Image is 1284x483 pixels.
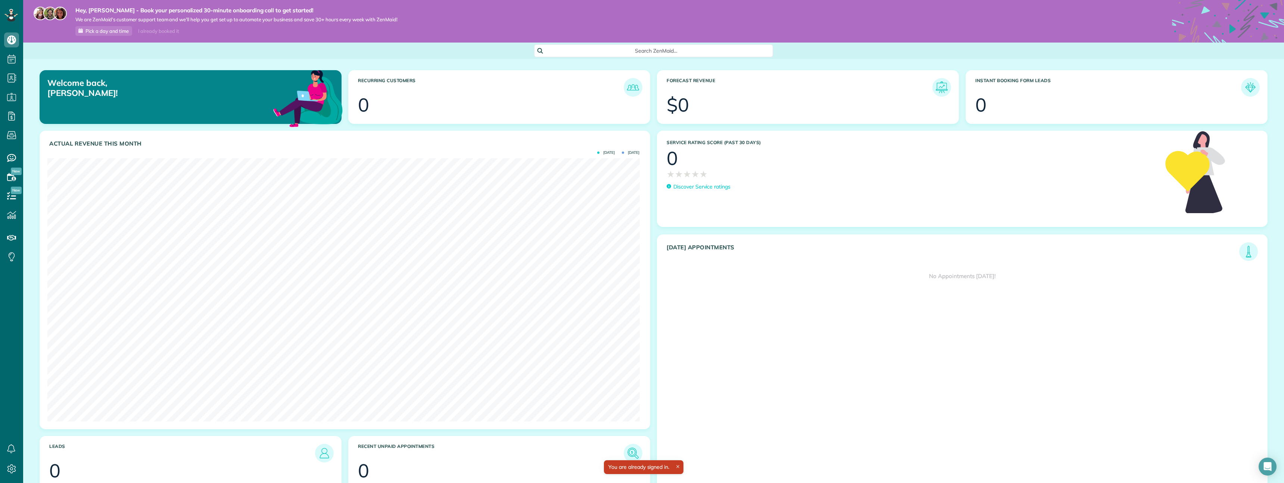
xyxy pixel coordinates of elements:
img: icon_forecast_revenue-8c13a41c7ed35a8dcfafea3cbb826a0462acb37728057bba2d056411b612bbbe.png [934,80,949,95]
h3: Recent unpaid appointments [358,444,624,462]
img: icon_leads-1bed01f49abd5b7fead27621c3d59655bb73ed531f8eeb49469d10e621d6b896.png [317,446,332,461]
div: Open Intercom Messenger [1259,458,1277,476]
div: 0 [358,96,369,114]
span: [DATE] [597,151,615,155]
span: Pick a day and time [85,28,129,34]
span: ★ [691,168,699,181]
div: 0 [975,96,987,114]
span: New [11,187,22,194]
div: 0 [49,461,60,480]
h3: Recurring Customers [358,78,624,97]
img: icon_recurring_customers-cf858462ba22bcd05b5a5880d41d6543d210077de5bb9ebc9590e49fd87d84ed.png [626,80,641,95]
h3: Service Rating score (past 30 days) [667,140,1156,145]
img: michelle-19f622bdf1676172e81f8f8fba1fb50e276960ebfe0243fe18214015130c80e4.jpg [53,7,67,20]
img: dashboard_welcome-42a62b7d889689a78055ac9021e634bf52bae3f8056760290aed330b23ab8690.png [272,62,344,134]
div: 0 [667,149,678,168]
span: ★ [683,168,691,181]
span: ★ [675,168,683,181]
strong: Hey, [PERSON_NAME] - Book your personalized 30-minute onboarding call to get started! [75,7,398,14]
div: No Appointments [DATE]! [657,261,1267,292]
img: icon_todays_appointments-901f7ab196bb0bea1936b74009e4eb5ffbc2d2711fa7634e0d609ed5ef32b18b.png [1241,244,1256,259]
img: icon_form_leads-04211a6a04a5b2264e4ee56bc0799ec3eb69b7e499cbb523a139df1d13a81ae0.png [1243,80,1258,95]
span: ★ [667,168,675,181]
p: Welcome back, [PERSON_NAME]! [47,78,248,98]
h3: Forecast Revenue [667,78,932,97]
img: jorge-587dff0eeaa6aab1f244e6dc62b8924c3b6ad411094392a53c71c6c4a576187d.jpg [43,7,57,20]
span: ★ [699,168,708,181]
h3: Instant Booking Form Leads [975,78,1241,97]
div: $0 [667,96,689,114]
img: maria-72a9807cf96188c08ef61303f053569d2e2a8a1cde33d635c8a3ac13582a053d.jpg [34,7,47,20]
p: Discover Service ratings [673,183,730,191]
img: icon_unpaid_appointments-47b8ce3997adf2238b356f14209ab4cced10bd1f174958f3ca8f1d0dd7fffeee.png [626,446,641,461]
div: You are already signed in. [604,460,683,474]
a: Discover Service ratings [667,183,730,191]
h3: [DATE] Appointments [667,244,1239,261]
a: Pick a day and time [75,26,132,36]
div: I already booked it [134,27,183,36]
div: 0 [358,461,369,480]
span: We are ZenMaid’s customer support team and we’ll help you get set up to automate your business an... [75,16,398,23]
h3: Leads [49,444,315,462]
span: New [11,168,22,175]
h3: Actual Revenue this month [49,140,642,147]
span: [DATE] [622,151,639,155]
